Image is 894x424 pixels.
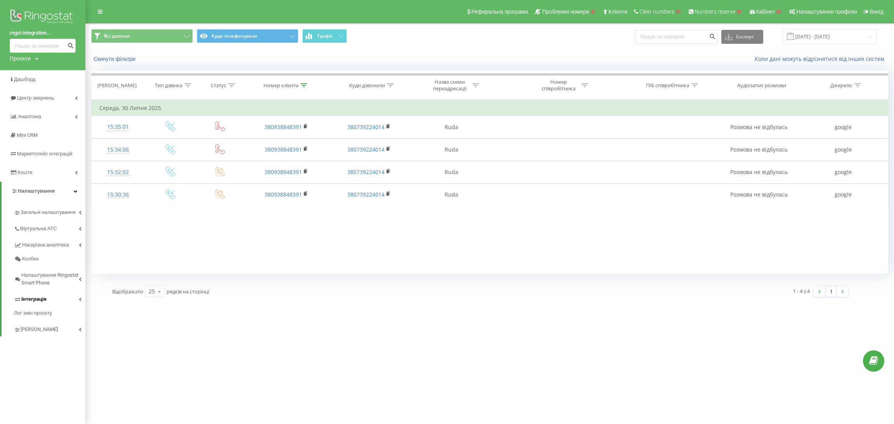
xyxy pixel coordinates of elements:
a: Налаштування [2,182,85,200]
a: Колбек [14,252,85,266]
td: google [799,183,888,206]
span: Налаштування профілю [796,9,857,15]
span: Реферальна програма [471,9,528,15]
a: Інтеграція [14,290,85,306]
div: 15:35:01 [99,119,137,134]
a: 380739224014 [347,168,385,176]
span: Графік [317,33,333,39]
span: Clear numbers [639,9,674,15]
span: Кабінет [756,9,775,15]
span: Налаштування [18,188,55,194]
span: Розмова не відбулась [730,146,788,153]
a: Віртуальна АТС [14,219,85,236]
button: Скинути фільтри [91,55,139,62]
a: 1 [825,286,837,297]
div: [PERSON_NAME] [97,82,137,89]
a: rngst-integration... [10,29,76,37]
button: Куди телефонували [197,29,298,43]
td: Середа, 30 Липня 2025 [92,100,888,116]
span: Загальні налаштування [21,209,76,216]
span: Наскрізна аналітика [22,241,69,249]
span: рядків на сторінці [166,288,209,295]
span: Налаштування Ringostat Smart Phone [21,271,79,287]
div: Тип дзвінка [155,82,182,89]
span: Колбек [22,255,38,263]
a: 380938848391 [265,168,302,176]
span: Аналiтика [18,114,41,119]
span: Лог змін проєкту [14,309,52,317]
span: Маркетплейс інтеграцій [17,151,73,157]
div: 15:32:02 [99,165,137,180]
div: 25 [149,288,155,295]
td: Ruda [409,161,494,183]
span: Відображати [112,288,143,295]
div: Назва схеми переадресації [429,79,470,92]
div: Джерело [830,82,852,89]
div: ПІБ співробітника [646,82,689,89]
td: google [799,138,888,161]
button: Всі дзвінки [91,29,193,43]
td: Ruda [409,116,494,138]
div: Аудіозапис розмови [737,82,786,89]
span: Віртуальна АТС [20,225,57,233]
span: Клієнти [608,9,627,15]
span: Вихід [870,9,884,15]
div: 1 - 4 з 4 [793,287,810,295]
span: [PERSON_NAME] [21,326,58,333]
span: Дашборд [14,76,36,82]
div: Номер співробітника [538,79,579,92]
td: Ruda [409,138,494,161]
div: Куди дзвонили [349,82,385,89]
span: Кошти [17,169,32,175]
td: google [799,161,888,183]
a: 380739224014 [347,146,385,153]
a: 380739224014 [347,191,385,198]
div: Проекти [10,55,31,62]
span: Numbers reserve [695,9,735,15]
a: Коли дані можуть відрізнятися вiд інших систем [755,55,888,62]
a: Налаштування Ringostat Smart Phone [14,266,85,290]
a: Наскрізна аналітика [14,236,85,252]
div: 15:30:36 [99,187,137,202]
a: 380739224014 [347,123,385,131]
div: Номер клієнта [263,82,298,89]
a: [PERSON_NAME] [14,320,85,336]
button: Експорт [721,30,763,44]
input: Пошук за номером [10,39,76,53]
span: Розмова не відбулась [730,123,788,131]
button: Графік [302,29,347,43]
div: 15:34:06 [99,142,137,157]
a: Загальні налаштування [14,203,85,219]
img: Ringostat logo [10,8,76,27]
span: Розмова не відбулась [730,168,788,176]
input: Пошук за номером [635,30,717,44]
a: 380938848391 [265,146,302,153]
span: Інтеграція [21,295,47,303]
span: Всі дзвінки [104,33,130,39]
td: google [799,116,888,138]
a: Лог змін проєкту [14,306,85,320]
a: 380938848391 [265,123,302,131]
a: 380938848391 [265,191,302,198]
span: Mini CRM [17,132,38,138]
span: Проблемні номери [542,9,589,15]
div: Статус [211,82,226,89]
td: Ruda [409,183,494,206]
span: Центр звернень [17,95,54,101]
span: Розмова не відбулась [730,191,788,198]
